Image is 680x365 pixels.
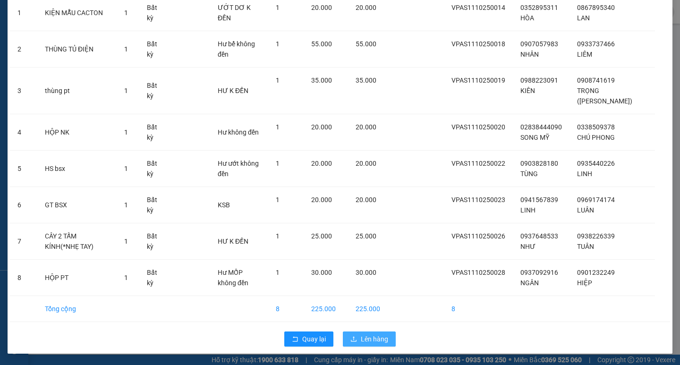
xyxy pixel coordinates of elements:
[311,4,332,11] span: 20.000
[520,40,558,48] span: 0907057983
[304,296,348,322] td: 225.000
[520,196,558,204] span: 0941567839
[451,196,505,204] span: VPAS1110250023
[520,160,558,167] span: 0903828180
[10,223,37,260] td: 7
[276,123,280,131] span: 1
[520,243,535,250] span: NHƯ
[268,296,304,322] td: 8
[356,160,376,167] span: 20.000
[520,206,535,214] span: LINH
[37,260,117,296] td: HỘP PT
[520,269,558,276] span: 0937092916
[124,165,128,172] span: 1
[356,76,376,84] span: 35.000
[356,123,376,131] span: 20.000
[139,223,171,260] td: Bất kỳ
[577,4,615,11] span: 0867895340
[276,232,280,240] span: 1
[218,40,255,58] span: Hư bể không đền
[311,76,332,84] span: 35.000
[577,160,615,167] span: 0935440226
[577,170,592,178] span: LINH
[276,4,280,11] span: 1
[520,123,562,131] span: 02838444090
[311,123,332,131] span: 20.000
[10,151,37,187] td: 5
[520,87,535,94] span: KIÊN
[520,76,558,84] span: 0988223091
[451,160,505,167] span: VPAS1110250022
[577,206,594,214] span: LUÂN
[284,331,333,347] button: rollbackQuay lại
[139,114,171,151] td: Bất kỳ
[451,40,505,48] span: VPAS1110250018
[302,334,326,344] span: Quay lại
[124,201,128,209] span: 1
[348,296,388,322] td: 225.000
[10,68,37,114] td: 3
[124,128,128,136] span: 1
[577,243,594,250] span: TUÂN
[37,296,117,322] td: Tổng cộng
[311,40,332,48] span: 55.000
[577,134,615,141] span: CHÚ PHONG
[577,196,615,204] span: 0969174174
[276,160,280,167] span: 1
[343,331,396,347] button: uploadLên hàng
[218,201,230,209] span: KSB
[356,4,376,11] span: 20.000
[37,151,117,187] td: HS bsx
[311,160,332,167] span: 20.000
[276,40,280,48] span: 1
[451,4,505,11] span: VPAS1110250014
[276,196,280,204] span: 1
[577,87,632,105] span: TRỌNG ([PERSON_NAME])
[577,123,615,131] span: 0338509378
[350,336,357,343] span: upload
[520,4,558,11] span: 0352895311
[10,187,37,223] td: 6
[124,9,128,17] span: 1
[520,134,549,141] span: SONG MỸ
[451,76,505,84] span: VPAS1110250019
[356,40,376,48] span: 55.000
[10,31,37,68] td: 2
[577,76,615,84] span: 0908741619
[311,269,332,276] span: 30.000
[276,76,280,84] span: 1
[520,14,534,22] span: HÒA
[37,31,117,68] td: THÙNG TỦ ĐIỆN
[139,68,171,114] td: Bất kỳ
[520,170,538,178] span: TÙNG
[520,232,558,240] span: 0937648533
[124,87,128,94] span: 1
[10,114,37,151] td: 4
[577,51,592,58] span: LIÊM
[10,260,37,296] td: 8
[577,232,615,240] span: 0938226339
[37,187,117,223] td: GT BSX
[37,114,117,151] td: HỘP NK
[218,238,248,245] span: HƯ K ĐỀN
[311,196,332,204] span: 20.000
[356,269,376,276] span: 30.000
[451,269,505,276] span: VPAS1110250028
[139,31,171,68] td: Bất kỳ
[577,269,615,276] span: 0901232249
[139,151,171,187] td: Bất kỳ
[37,223,117,260] td: CÂY 2 TẤM KÍNH(*NHẸ TAY)
[451,123,505,131] span: VPAS1110250020
[218,160,259,178] span: Hư ướt không đền
[356,232,376,240] span: 25.000
[577,40,615,48] span: 0933737466
[124,274,128,281] span: 1
[218,4,251,22] span: ƯỚT DƠ K ĐỀN
[577,14,590,22] span: LAN
[124,45,128,53] span: 1
[139,187,171,223] td: Bất kỳ
[444,296,513,322] td: 8
[139,260,171,296] td: Bất kỳ
[361,334,388,344] span: Lên hàng
[451,232,505,240] span: VPAS1110250026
